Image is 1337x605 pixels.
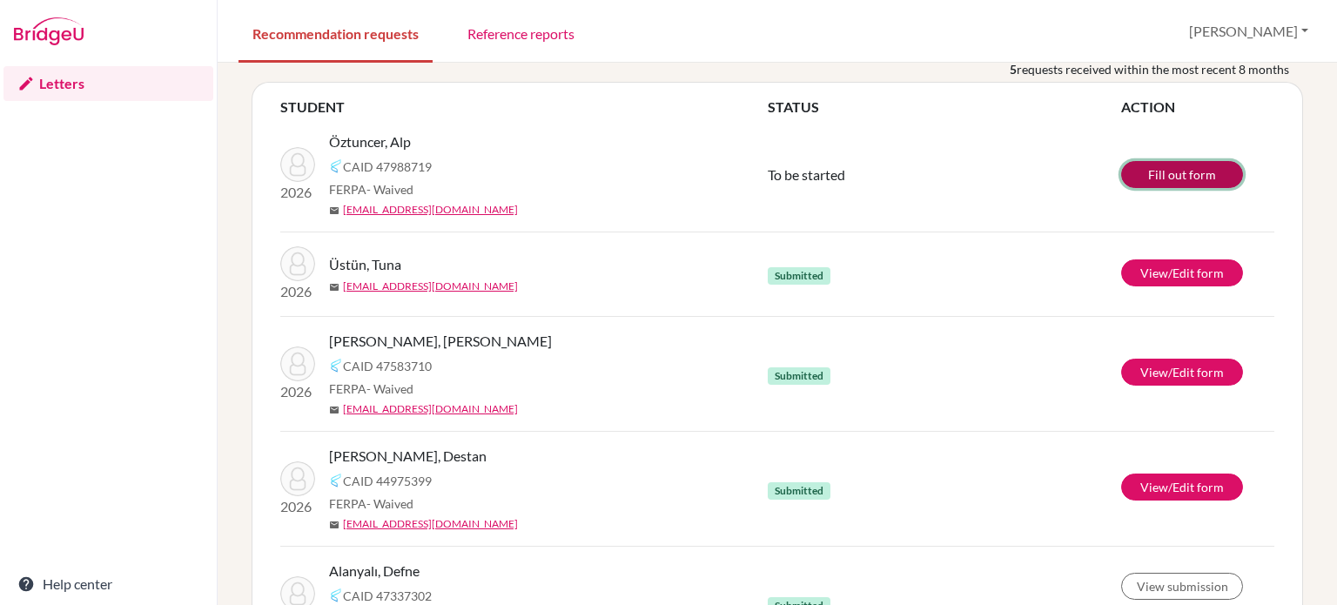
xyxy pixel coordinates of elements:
p: 2026 [280,281,315,302]
span: - Waived [366,381,413,396]
span: [PERSON_NAME], [PERSON_NAME] [329,331,552,352]
img: Topçuoğlu, Destan [280,461,315,496]
button: [PERSON_NAME] [1181,15,1316,48]
th: ACTION [1121,97,1274,118]
span: CAID 47583710 [343,357,432,375]
img: Öztuncer, Alp [280,147,315,182]
span: CAID 47988719 [343,158,432,176]
a: View/Edit form [1121,474,1243,501]
a: [EMAIL_ADDRESS][DOMAIN_NAME] [343,516,518,532]
span: FERPA [329,380,413,398]
img: Common App logo [329,474,343,487]
b: 5 [1010,60,1017,78]
a: View/Edit form [1121,359,1243,386]
span: - Waived [366,182,413,197]
img: Common App logo [329,588,343,602]
a: [EMAIL_ADDRESS][DOMAIN_NAME] [343,279,518,294]
span: Submitted [768,482,830,500]
span: [PERSON_NAME], Destan [329,446,487,467]
p: 2026 [280,496,315,517]
span: Üstün, Tuna [329,254,401,275]
a: Help center [3,567,213,602]
p: 2026 [280,381,315,402]
span: mail [329,205,339,216]
a: [EMAIL_ADDRESS][DOMAIN_NAME] [343,202,518,218]
a: View submission [1121,573,1243,600]
img: Üstün, Tuna [280,246,315,281]
span: - Waived [366,496,413,511]
img: Çeltikçioğlu, Ece Chloe [280,346,315,381]
span: CAID 47337302 [343,587,432,605]
a: Fill out form [1121,161,1243,188]
a: Reference reports [454,3,588,63]
img: Common App logo [329,359,343,373]
span: Alanyalı, Defne [329,561,420,581]
span: FERPA [329,494,413,513]
span: Submitted [768,367,830,385]
span: mail [329,405,339,415]
span: CAID 44975399 [343,472,432,490]
span: Submitted [768,267,830,285]
p: 2026 [280,182,315,203]
th: STUDENT [280,97,768,118]
span: To be started [768,166,845,183]
th: STATUS [768,97,1121,118]
img: Bridge-U [14,17,84,45]
a: Letters [3,66,213,101]
span: mail [329,282,339,292]
span: mail [329,520,339,530]
span: requests received within the most recent 8 months [1017,60,1289,78]
a: View/Edit form [1121,259,1243,286]
a: Recommendation requests [239,3,433,63]
span: FERPA [329,180,413,198]
a: [EMAIL_ADDRESS][DOMAIN_NAME] [343,401,518,417]
span: Öztuncer, Alp [329,131,411,152]
img: Common App logo [329,159,343,173]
